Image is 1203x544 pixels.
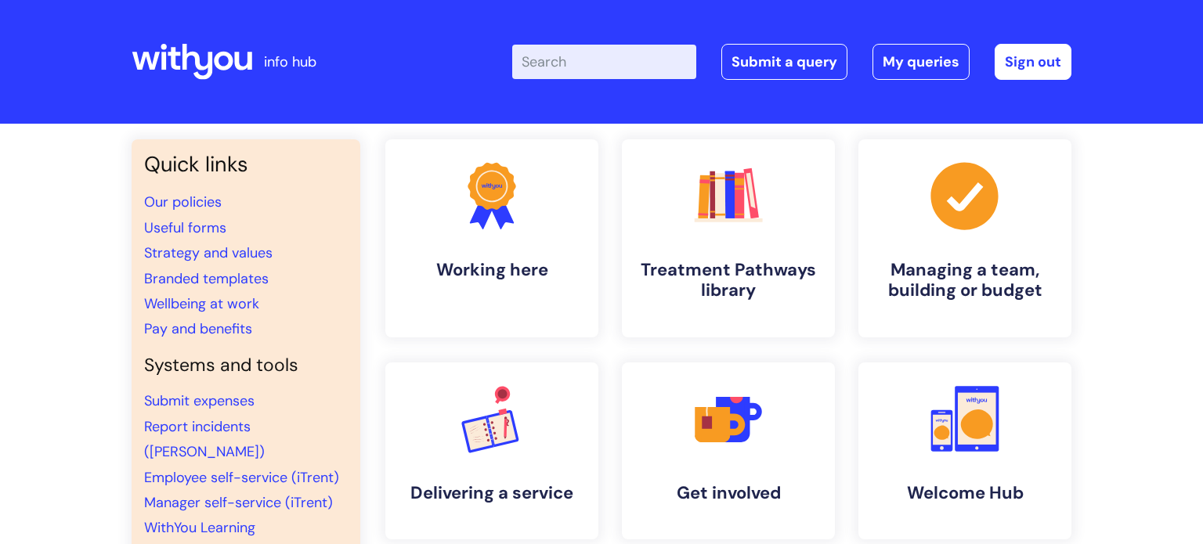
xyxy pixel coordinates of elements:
a: Delivering a service [385,362,598,539]
a: Submit a query [721,44,847,80]
a: Wellbeing at work [144,294,259,313]
a: Treatment Pathways library [622,139,835,337]
a: Report incidents ([PERSON_NAME]) [144,417,265,461]
h4: Managing a team, building or budget [871,260,1059,301]
div: | - [512,44,1071,80]
input: Search [512,45,696,79]
a: Manager self-service (iTrent) [144,493,333,512]
a: Branded templates [144,269,269,288]
a: Sign out [995,44,1071,80]
a: Pay and benefits [144,319,252,338]
a: Strategy and values [144,243,273,262]
a: Get involved [622,362,835,539]
a: Useful forms [144,218,226,237]
a: Employee self-service (iTrent) [144,468,339,487]
h4: Delivering a service [398,483,586,503]
h4: Systems and tools [144,355,348,376]
a: Managing a team, building or budget [858,139,1071,337]
h4: Welcome Hub [871,483,1059,503]
h4: Get involved [634,483,822,503]
a: Our policies [144,193,222,211]
p: info hub [264,49,316,74]
h4: Working here [398,260,586,280]
a: Welcome Hub [858,362,1071,539]
a: WithYou Learning [144,518,255,537]
a: My queries [872,44,970,80]
h3: Quick links [144,152,348,177]
h4: Treatment Pathways library [634,260,822,301]
a: Submit expenses [144,391,255,410]
a: Working here [385,139,598,337]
